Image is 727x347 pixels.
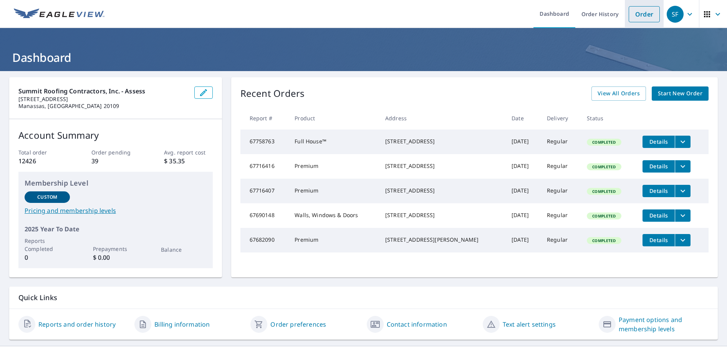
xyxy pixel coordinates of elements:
[505,130,541,154] td: [DATE]
[288,130,379,154] td: Full House™
[505,107,541,130] th: Date
[643,209,675,222] button: detailsBtn-67690148
[288,154,379,179] td: Premium
[647,187,670,194] span: Details
[588,139,620,145] span: Completed
[643,160,675,173] button: detailsBtn-67716416
[652,86,709,101] a: Start New Order
[385,236,499,244] div: [STREET_ADDRESS][PERSON_NAME]
[240,107,289,130] th: Report #
[164,156,212,166] p: $ 35.35
[93,253,138,262] p: $ 0.00
[541,130,581,154] td: Regular
[18,148,67,156] p: Total order
[647,212,670,219] span: Details
[588,189,620,194] span: Completed
[541,228,581,252] td: Regular
[25,253,70,262] p: 0
[675,160,691,173] button: filesDropdownBtn-67716416
[541,107,581,130] th: Delivery
[18,293,709,302] p: Quick Links
[503,320,556,329] a: Text alert settings
[541,179,581,203] td: Regular
[240,86,305,101] p: Recent Orders
[675,234,691,246] button: filesDropdownBtn-67682090
[541,154,581,179] td: Regular
[18,103,188,110] p: Manassas, [GEOGRAPHIC_DATA] 20109
[658,89,702,98] span: Start New Order
[9,50,718,65] h1: Dashboard
[164,148,212,156] p: Avg. report cost
[588,213,620,219] span: Completed
[240,228,289,252] td: 67682090
[91,148,140,156] p: Order pending
[25,178,207,188] p: Membership Level
[240,154,289,179] td: 67716416
[288,228,379,252] td: Premium
[647,236,670,244] span: Details
[541,203,581,228] td: Regular
[385,187,499,194] div: [STREET_ADDRESS]
[505,179,541,203] td: [DATE]
[667,6,684,23] div: SF
[270,320,326,329] a: Order preferences
[288,107,379,130] th: Product
[240,203,289,228] td: 67690148
[14,8,104,20] img: EV Logo
[675,136,691,148] button: filesDropdownBtn-67758763
[643,185,675,197] button: detailsBtn-67716407
[675,209,691,222] button: filesDropdownBtn-67690148
[91,156,140,166] p: 39
[643,234,675,246] button: detailsBtn-67682090
[385,211,499,219] div: [STREET_ADDRESS]
[647,163,670,170] span: Details
[505,203,541,228] td: [DATE]
[37,194,57,201] p: Custom
[93,245,138,253] p: Prepayments
[629,6,660,22] a: Order
[591,86,646,101] a: View All Orders
[505,228,541,252] td: [DATE]
[643,136,675,148] button: detailsBtn-67758763
[379,107,505,130] th: Address
[505,154,541,179] td: [DATE]
[240,179,289,203] td: 67716407
[154,320,210,329] a: Billing information
[647,138,670,145] span: Details
[18,156,67,166] p: 12426
[385,138,499,145] div: [STREET_ADDRESS]
[38,320,116,329] a: Reports and order history
[288,179,379,203] td: Premium
[385,162,499,170] div: [STREET_ADDRESS]
[288,203,379,228] td: Walls, Windows & Doors
[588,164,620,169] span: Completed
[25,224,207,234] p: 2025 Year To Date
[25,237,70,253] p: Reports Completed
[598,89,640,98] span: View All Orders
[675,185,691,197] button: filesDropdownBtn-67716407
[581,107,636,130] th: Status
[240,130,289,154] td: 67758763
[18,86,188,96] p: Summit Roofing Contractors, Inc. - Assess
[25,206,207,215] a: Pricing and membership levels
[18,128,213,142] p: Account Summary
[387,320,447,329] a: Contact information
[619,315,709,334] a: Payment options and membership levels
[18,96,188,103] p: [STREET_ADDRESS]
[161,246,206,254] p: Balance
[588,238,620,243] span: Completed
